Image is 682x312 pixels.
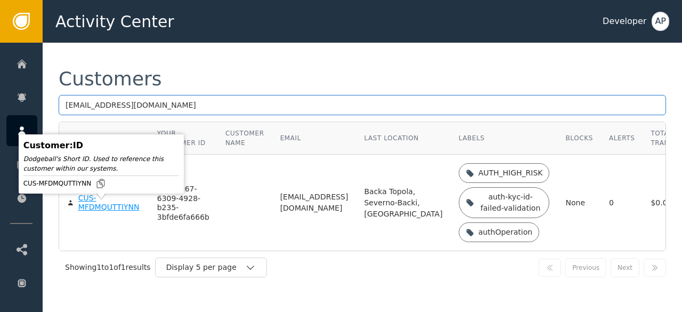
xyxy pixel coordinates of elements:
[23,139,179,152] div: Customer : ID
[609,133,635,143] div: Alerts
[565,133,592,143] div: Blocks
[272,155,356,251] td: [EMAIL_ADDRESS][DOMAIN_NAME]
[280,133,348,143] div: Email
[601,155,643,251] td: 0
[651,129,676,148] div: Total Trans.
[67,133,75,143] div: ID
[23,178,179,189] div: CUS-MFDMQUTTIYNN
[59,69,162,89] div: Customers
[364,133,442,143] div: Last Location
[225,129,264,148] div: Customer Name
[155,258,267,277] button: Display 5 per page
[65,262,151,273] div: Showing 1 to 1 of 1 results
[59,95,666,115] input: Search by name, email, or ID
[157,129,209,148] div: Your Customer ID
[478,191,543,214] div: auth-kyc-id-failed-validation
[565,197,592,209] div: None
[652,12,669,31] button: AP
[157,185,209,222] div: ecd2d267-6309-4928-b235-3bfde6fa666b
[478,227,533,238] div: authOperation
[23,154,179,173] div: Dodgeball's Short ID. Used to reference this customer within our systems.
[459,133,550,143] div: Labels
[78,194,141,212] div: CUS-MFDMQUTTIYNN
[356,155,450,251] td: Backa Topola, Severno-Backi, [GEOGRAPHIC_DATA]
[603,15,646,28] div: Developer
[166,262,245,273] div: Display 5 per page
[478,167,543,179] div: AUTH_HIGH_RISK
[55,10,174,34] span: Activity Center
